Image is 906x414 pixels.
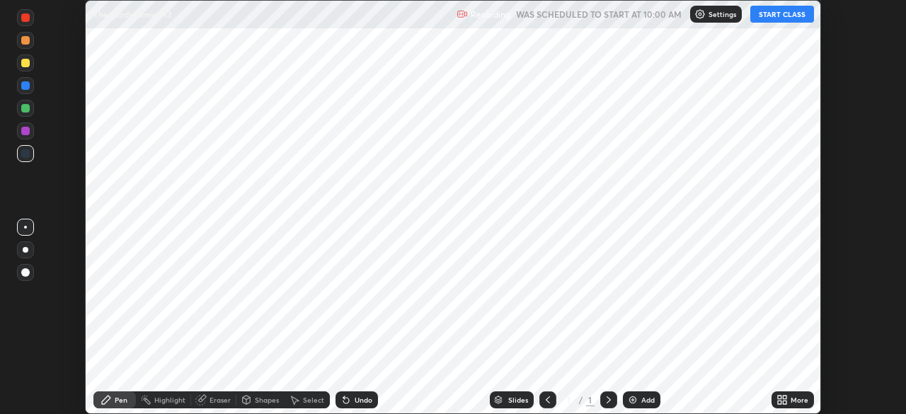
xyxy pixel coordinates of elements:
img: add-slide-button [627,394,638,406]
div: Shapes [255,396,279,403]
p: Thermodynamics-13 [93,8,172,20]
div: Eraser [210,396,231,403]
div: More [791,396,808,403]
div: 1 [562,396,576,404]
div: Undo [355,396,372,403]
p: Settings [709,11,736,18]
img: class-settings-icons [694,8,706,20]
div: / [579,396,583,404]
div: Pen [115,396,127,403]
div: Select [303,396,324,403]
div: Slides [508,396,528,403]
div: Highlight [154,396,185,403]
h5: WAS SCHEDULED TO START AT 10:00 AM [516,8,682,21]
button: START CLASS [750,6,814,23]
p: Recording [471,9,510,20]
div: Add [641,396,655,403]
div: 1 [586,393,595,406]
img: recording.375f2c34.svg [457,8,468,20]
